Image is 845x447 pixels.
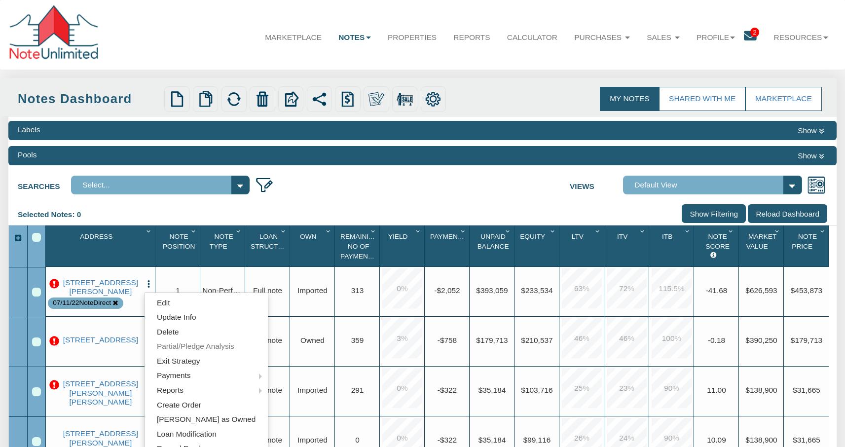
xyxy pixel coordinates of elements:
div: Selected Notes: 0 [18,204,88,225]
img: new.png [169,91,185,107]
a: [PERSON_NAME] as Owned [145,412,268,427]
a: Create Order [145,398,268,412]
span: Ltv [572,233,584,240]
span: Loan Structure [251,233,292,250]
span: 0 [355,436,360,445]
span: $210,537 [521,336,552,345]
div: Column Menu [503,225,514,236]
img: trash.png [255,91,270,107]
button: Press to open the note menu [144,278,153,289]
span: -$758 [438,336,457,345]
div: Note Price Sort None [786,229,829,263]
a: Profile [688,24,744,50]
div: Sort None [427,229,470,263]
a: 1730 Proctor Road , HENDERSON, TN, 38340 [60,379,141,407]
div: Note Position Sort None [158,229,200,263]
div: Sort None [697,229,739,263]
span: 1 [176,287,180,295]
a: Reports [445,24,498,50]
div: Expand All [9,233,27,244]
span: $103,716 [521,386,552,395]
div: Column Menu [593,225,603,236]
a: Notes [330,24,379,50]
div: Row 3, Row Selection Checkbox [32,387,40,396]
div: 115.5 [652,268,692,308]
span: Yield [388,233,408,240]
span: $233,534 [521,287,552,295]
span: Unpaid Balance [478,233,509,250]
span: $31,665 [793,436,820,445]
span: Imported [297,287,328,295]
a: Resources [765,24,836,50]
div: Labels [18,124,40,135]
div: Sort None [248,229,290,263]
div: Column Menu [458,225,469,236]
div: Column Menu [234,225,244,236]
a: Reports [145,383,268,398]
span: $390,250 [745,336,777,345]
span: $99,116 [523,436,551,445]
div: Sort None [652,229,694,263]
span: Note Type [210,233,233,250]
div: Note is contained in the pool 07/11/22NoteDirect [53,298,111,308]
span: Market Value [746,233,776,250]
a: 2 [744,24,766,52]
div: Sort None [337,229,380,263]
div: Address Sort None [48,229,155,263]
img: cell-menu.png [144,279,153,289]
div: Column Menu [324,225,334,236]
a: Edit [145,296,268,310]
div: Sort None [158,229,200,263]
div: 23.0 [607,368,647,408]
div: Sort None [203,229,245,263]
a: Update Info [145,310,268,325]
div: Note Score Sort None [697,229,739,263]
span: Note Score [705,233,730,250]
div: Sort None [741,229,784,263]
img: history.png [340,91,356,107]
div: Column Menu [548,225,558,236]
div: Note Type Sort None [203,229,245,263]
div: Row 2, Row Selection Checkbox [32,337,40,346]
span: -$322 [438,386,457,395]
span: Itv [617,233,627,240]
span: 2 [750,28,759,37]
span: 10.09 [707,436,726,445]
span: -0.18 [708,336,725,345]
img: make_own.png [368,91,384,107]
span: Payment(P&I) [430,233,477,240]
span: 359 [351,336,364,345]
img: export.svg [283,91,299,107]
span: $138,900 [745,436,777,445]
span: -$322 [438,436,457,445]
div: 0.0 [382,368,422,408]
div: Column Menu [638,225,648,236]
div: Column Menu [726,225,738,236]
div: Sort None [517,229,559,263]
img: settings.png [425,91,441,107]
div: 25.0 [562,368,602,408]
label: Views [570,176,623,192]
a: Calculator [499,24,566,50]
div: Column Menu [683,225,693,236]
div: Itv Sort None [607,229,649,263]
span: 291 [351,386,364,395]
div: Sort None [786,229,829,263]
div: 46.0 [607,318,647,358]
div: Unpaid Balance Sort None [472,229,514,263]
div: Row 4, Row Selection Checkbox [32,437,40,446]
label: Searches [18,176,71,192]
a: Delete [145,325,268,339]
div: Yield Sort None [382,229,425,263]
div: Sort None [562,229,604,263]
div: Column Menu [368,225,379,236]
span: $393,059 [476,287,508,295]
div: 72.0 [607,268,647,308]
div: Sort None [293,229,335,263]
a: Loan Modification [145,427,268,442]
div: 100.0 [652,318,692,358]
span: $35,184 [478,436,506,445]
div: Column Menu [279,225,289,236]
span: Imported [297,436,328,445]
div: Column Menu [144,225,154,236]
